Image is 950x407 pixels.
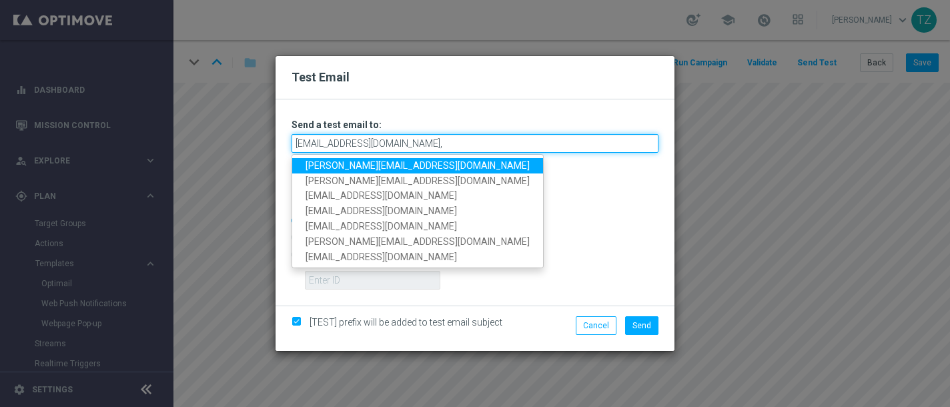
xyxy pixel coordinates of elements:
[305,271,440,290] input: Enter ID
[310,317,502,328] span: [TEST] prefix will be added to test email subject
[292,219,543,234] a: [EMAIL_ADDRESS][DOMAIN_NAME]
[632,321,651,330] span: Send
[576,316,616,335] button: Cancel
[292,234,543,250] a: [PERSON_NAME][EMAIL_ADDRESS][DOMAIN_NAME]
[625,316,658,335] button: Send
[292,69,658,85] h2: Test Email
[292,203,543,219] a: [EMAIL_ADDRESS][DOMAIN_NAME]
[292,158,543,173] a: [PERSON_NAME][EMAIL_ADDRESS][DOMAIN_NAME]
[292,250,543,265] a: [EMAIL_ADDRESS][DOMAIN_NAME]
[292,119,658,131] h3: Send a test email to:
[292,188,543,203] a: [EMAIL_ADDRESS][DOMAIN_NAME]
[292,173,543,189] a: [PERSON_NAME][EMAIL_ADDRESS][DOMAIN_NAME]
